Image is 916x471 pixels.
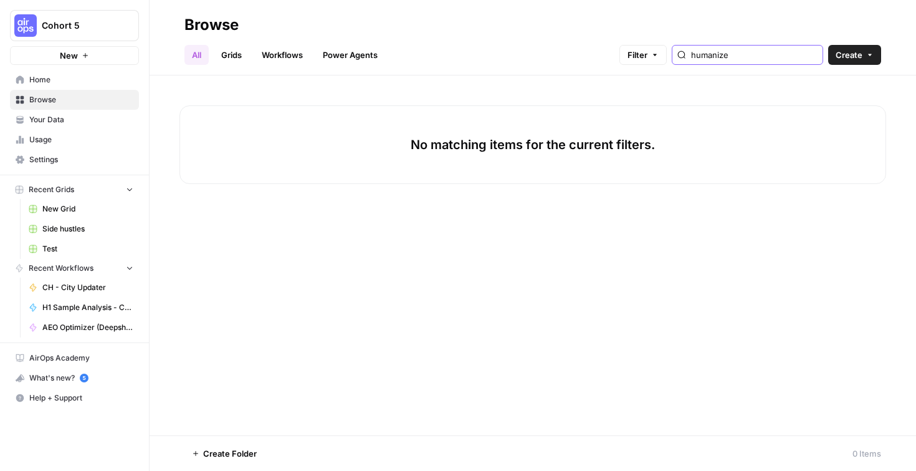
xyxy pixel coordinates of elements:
[29,263,93,274] span: Recent Workflows
[23,199,139,219] a: New Grid
[10,368,139,388] button: What's new? 5
[42,203,133,215] span: New Grid
[214,45,249,65] a: Grids
[691,49,818,61] input: Search
[80,374,88,382] a: 5
[184,15,239,35] div: Browse
[184,444,264,464] button: Create Folder
[10,90,139,110] a: Browse
[29,154,133,165] span: Settings
[10,130,139,150] a: Usage
[42,243,133,255] span: Test
[42,282,133,293] span: CH - City Updater
[254,45,310,65] a: Workflows
[203,447,257,460] span: Create Folder
[29,114,133,125] span: Your Data
[29,352,133,364] span: AirOps Academy
[29,392,133,404] span: Help + Support
[315,45,385,65] a: Power Agents
[82,375,85,381] text: 5
[23,298,139,318] a: H1 Sample Analysis - CRG - COMPLETE
[42,223,133,235] span: Side hustles
[60,49,78,62] span: New
[23,278,139,298] a: CH - City Updater
[10,348,139,368] a: AirOps Academy
[852,447,881,460] div: 0 Items
[42,322,133,333] span: AEO Optimizer (Deepshikha)
[29,184,74,195] span: Recent Grids
[29,74,133,85] span: Home
[627,49,647,61] span: Filter
[10,180,139,199] button: Recent Grids
[10,388,139,408] button: Help + Support
[411,136,655,153] p: No matching items for the current filters.
[10,110,139,130] a: Your Data
[42,19,117,32] span: Cohort 5
[828,45,881,65] button: Create
[29,134,133,145] span: Usage
[23,318,139,337] a: AEO Optimizer (Deepshikha)
[14,14,37,37] img: Cohort 5 Logo
[836,49,862,61] span: Create
[10,10,139,41] button: Workspace: Cohort 5
[23,239,139,259] a: Test
[10,259,139,278] button: Recent Workflows
[10,150,139,170] a: Settings
[11,369,138,387] div: What's new?
[10,46,139,65] button: New
[29,94,133,105] span: Browse
[184,45,209,65] a: All
[23,219,139,239] a: Side hustles
[10,70,139,90] a: Home
[619,45,667,65] button: Filter
[42,302,133,313] span: H1 Sample Analysis - CRG - COMPLETE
